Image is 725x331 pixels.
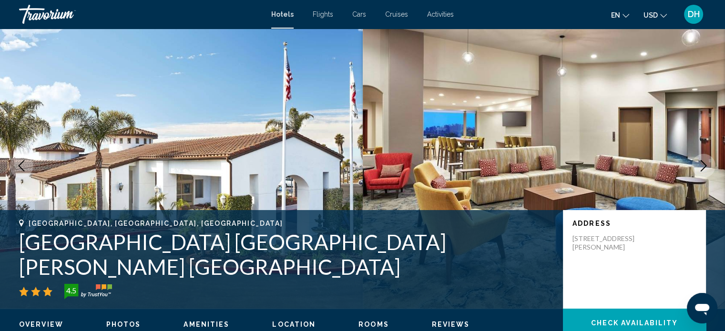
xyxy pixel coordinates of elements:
[591,320,678,327] span: Check Availability
[385,10,408,18] a: Cruises
[106,320,141,329] button: Photos
[432,321,470,328] span: Reviews
[184,321,229,328] span: Amenities
[352,10,366,18] a: Cars
[681,4,706,24] button: User Menu
[688,10,700,19] span: DH
[687,293,717,323] iframe: Button to launch messaging window
[61,285,81,296] div: 4.5
[19,321,63,328] span: Overview
[611,8,629,22] button: Change language
[358,321,389,328] span: Rooms
[572,220,696,227] p: Address
[643,8,667,22] button: Change currency
[313,10,333,18] a: Flights
[271,10,294,18] a: Hotels
[272,320,316,329] button: Location
[64,284,112,299] img: trustyou-badge-hor.svg
[572,234,649,251] p: [STREET_ADDRESS][PERSON_NAME]
[272,321,316,328] span: Location
[643,11,658,19] span: USD
[358,320,389,329] button: Rooms
[611,11,620,19] span: en
[427,10,454,18] a: Activities
[106,321,141,328] span: Photos
[10,154,33,178] button: Previous image
[19,320,63,329] button: Overview
[19,5,262,24] a: Travorium
[19,230,553,279] h1: [GEOGRAPHIC_DATA] [GEOGRAPHIC_DATA][PERSON_NAME] [GEOGRAPHIC_DATA]
[184,320,229,329] button: Amenities
[692,154,715,178] button: Next image
[29,220,283,227] span: [GEOGRAPHIC_DATA], [GEOGRAPHIC_DATA], [GEOGRAPHIC_DATA]
[432,320,470,329] button: Reviews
